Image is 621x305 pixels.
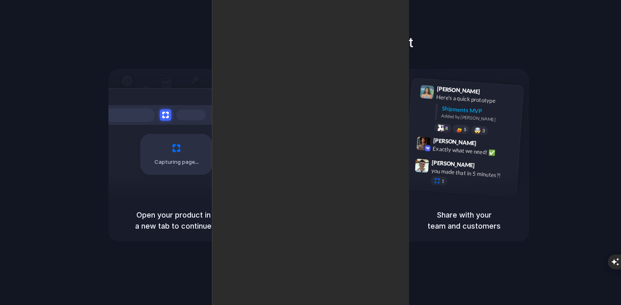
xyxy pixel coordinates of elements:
span: Capturing page [154,158,200,166]
span: 8 [445,126,448,131]
h5: Share with your team and customers [409,209,519,232]
div: 🤯 [474,128,481,134]
div: Shipments MVP [442,104,517,118]
h5: Open your product in a new tab to continue [118,209,228,232]
span: 9:42 AM [479,140,496,150]
span: [PERSON_NAME] [433,136,476,148]
span: [PERSON_NAME] [437,84,480,96]
div: you made that in 5 minutes?! [431,167,513,181]
div: Added by [PERSON_NAME] [441,112,517,124]
div: Exactly what we need! ✅ [432,144,515,158]
span: [PERSON_NAME] [432,158,475,170]
span: 1 [442,179,444,183]
span: 5 [464,127,467,132]
span: 9:47 AM [477,162,494,172]
span: 9:41 AM [483,88,499,98]
span: 3 [482,128,485,133]
div: Here's a quick prototype [436,93,518,107]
